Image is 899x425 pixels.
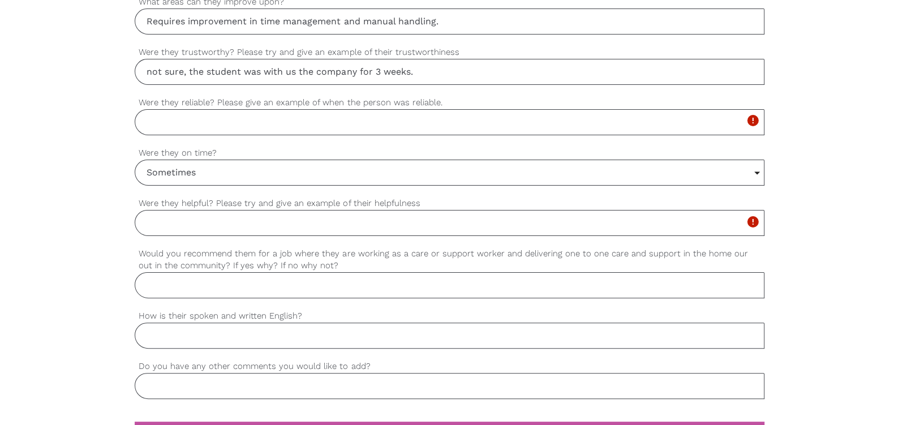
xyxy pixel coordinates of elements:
[135,96,764,109] label: Were they reliable? Please give an example of when the person was reliable.
[746,214,759,228] i: error
[135,46,764,59] label: Were they trustworthy? Please try and give an example of their trustworthiness
[135,147,764,160] label: Were they on time?
[135,360,764,373] label: Do you have any other comments you would like to add?
[746,114,759,127] i: error
[135,310,764,323] label: How is their spoken and written English?
[135,247,764,272] label: Would you recommend them for a job where they are working as a care or support worker and deliver...
[135,197,764,210] label: Were they helpful? Please try and give an example of their helpfulness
